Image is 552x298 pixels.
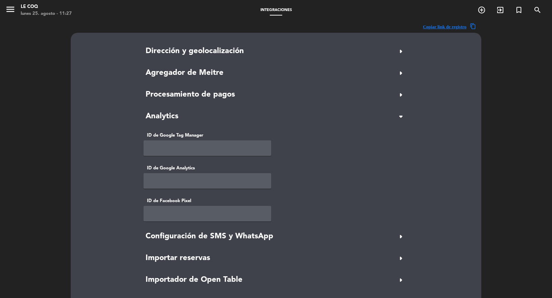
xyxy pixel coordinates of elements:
[395,68,406,79] span: arrow_right
[21,10,72,17] div: lunes 25. agosto - 11:27
[144,197,408,205] label: ID de Facebook Pixel
[395,89,406,100] span: arrow_right
[477,6,486,14] i: add_circle_outline
[144,110,408,123] button: Analyticsarrow_drop_down
[144,274,408,287] button: Importador de Open Tablearrow_right
[470,23,476,30] span: content_copy
[146,89,235,101] span: Procesamiento de pagos
[146,230,273,243] span: Configuración de SMS y WhatsApp
[144,67,408,80] button: Agregador de Meitrearrow_right
[395,46,406,57] span: arrow_right
[423,23,466,30] span: Copiar link de registro
[395,231,406,242] span: arrow_right
[144,88,408,101] button: Procesamiento de pagosarrow_right
[395,111,406,122] span: arrow_drop_down
[5,4,16,14] i: menu
[515,6,523,14] i: turned_in_not
[146,252,210,265] span: Importar reservas
[144,165,408,172] label: ID de Google Analytics
[533,6,542,14] i: search
[146,45,244,58] span: Dirección y geolocalización
[5,4,16,17] button: menu
[144,132,408,139] label: ID de Google Tag Manager
[144,45,408,58] button: Dirección y geolocalizaciónarrow_right
[146,274,243,286] span: Importador de Open Table
[21,3,72,10] div: Le Coq
[496,6,504,14] i: exit_to_app
[257,8,295,12] span: Integraciones
[144,230,408,243] button: Configuración de SMS y WhatsApparrow_right
[144,252,408,265] button: Importar reservasarrow_right
[395,275,406,286] span: arrow_right
[395,253,406,264] span: arrow_right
